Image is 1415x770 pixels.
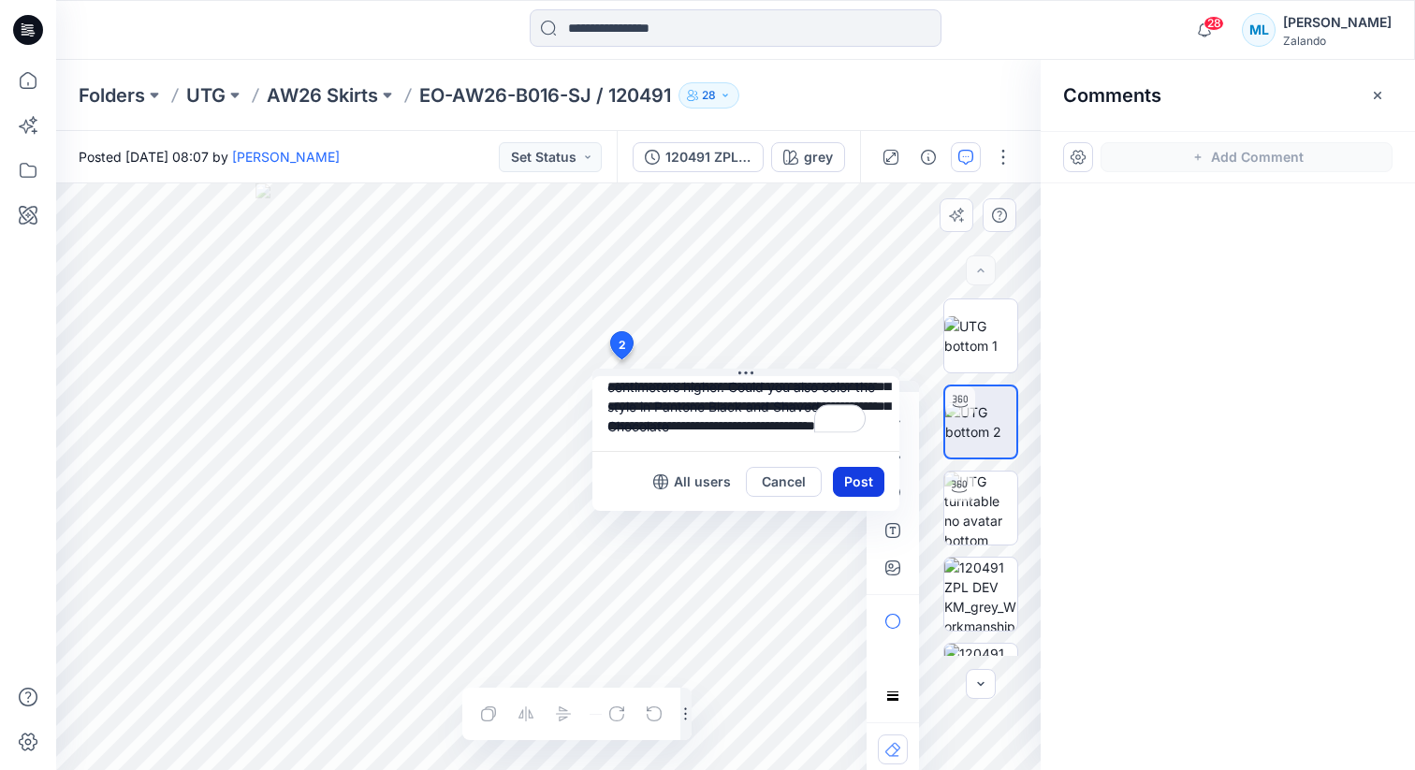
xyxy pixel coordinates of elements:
[633,142,764,172] button: 120491 ZPL DEV
[771,142,845,172] button: grey
[944,644,1017,717] img: 120491 ZPL DEV KM_grey_Screenshot 2025-10-09 140100
[944,472,1017,545] img: UTG turntable no avatar bottom
[646,467,738,497] button: All users
[1063,84,1161,107] h2: Comments
[833,467,884,497] button: Post
[746,467,822,497] button: Cancel
[913,142,943,172] button: Details
[1283,34,1392,48] div: Zalando
[1101,142,1393,172] button: Add Comment
[678,82,739,109] button: 28
[945,402,1016,442] img: UTG bottom 2
[592,376,899,451] textarea: To enrich screen reader interactions, please activate Accessibility in Grammarly extension settings
[702,85,716,106] p: 28
[186,82,226,109] a: UTG
[232,149,340,165] a: [PERSON_NAME]
[1242,13,1276,47] div: ML
[674,471,731,493] p: All users
[804,147,833,167] div: grey
[419,82,671,109] p: EO-AW26-B016-SJ / 120491
[79,147,340,167] span: Posted [DATE] 08:07 by
[944,316,1017,356] img: UTG bottom 1
[619,337,626,354] span: 2
[944,558,1017,631] img: 120491 ZPL DEV KM_grey_Workmanship illustrations - 120491
[1203,16,1224,31] span: 28
[267,82,378,109] a: AW26 Skirts
[1283,11,1392,34] div: [PERSON_NAME]
[79,82,145,109] a: Folders
[665,147,751,167] div: 120491 ZPL DEV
